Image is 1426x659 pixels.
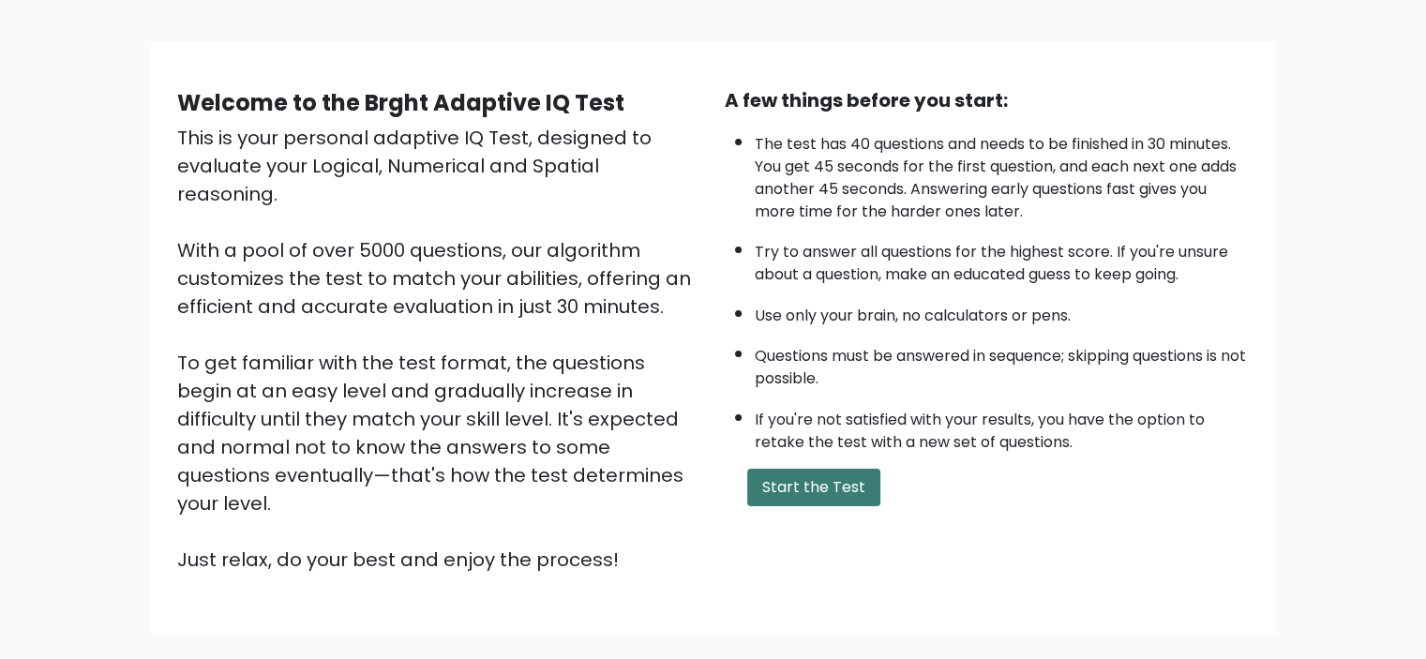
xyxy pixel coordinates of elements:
li: Questions must be answered in sequence; skipping questions is not possible. [755,336,1250,390]
button: Start the Test [747,469,880,506]
div: A few things before you start: [725,86,1250,114]
li: Try to answer all questions for the highest score. If you're unsure about a question, make an edu... [755,232,1250,286]
div: This is your personal adaptive IQ Test, designed to evaluate your Logical, Numerical and Spatial ... [177,124,702,574]
b: Welcome to the Brght Adaptive IQ Test [177,87,624,118]
li: The test has 40 questions and needs to be finished in 30 minutes. You get 45 seconds for the firs... [755,124,1250,223]
li: If you're not satisfied with your results, you have the option to retake the test with a new set ... [755,399,1250,454]
li: Use only your brain, no calculators or pens. [755,295,1250,327]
